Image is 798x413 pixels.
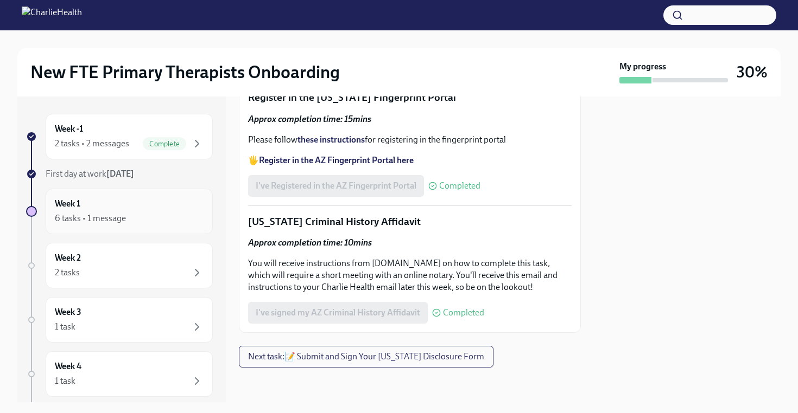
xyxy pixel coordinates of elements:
[55,267,80,279] div: 2 tasks
[26,297,213,343] a: Week 31 task
[22,7,82,24] img: CharlieHealth
[443,308,484,317] span: Completed
[55,138,129,150] div: 2 tasks • 2 messages
[248,134,572,146] p: Please follow for registering in the fingerprint portal
[737,62,768,82] h3: 30%
[26,189,213,234] a: Week 16 tasks • 1 message
[106,169,134,179] strong: [DATE]
[55,375,75,387] div: 1 task
[46,169,134,179] span: First day at work
[248,154,572,166] p: 🖐️
[55,252,81,264] h6: Week 2
[248,91,572,105] p: Register in the [US_STATE] Fingerprint Portal
[55,321,75,333] div: 1 task
[619,61,666,73] strong: My progress
[239,346,493,367] button: Next task:📝 Submit and Sign Your [US_STATE] Disclosure Form
[259,155,414,165] a: Register in the AZ Fingerprint Portal here
[439,182,480,190] span: Completed
[248,351,484,362] span: Next task : 📝 Submit and Sign Your [US_STATE] Disclosure Form
[26,351,213,397] a: Week 41 task
[143,140,186,148] span: Complete
[248,237,372,248] strong: Approx completion time: 10mins
[55,306,81,318] h6: Week 3
[55,198,80,210] h6: Week 1
[55,212,126,224] div: 6 tasks • 1 message
[26,114,213,159] a: Week -12 tasks • 2 messagesComplete
[30,61,340,83] h2: New FTE Primary Therapists Onboarding
[55,123,83,135] h6: Week -1
[248,114,371,124] strong: Approx completion time: 15mins
[248,257,572,293] p: You will receive instructions from [DOMAIN_NAME] on how to complete this task, which will require...
[26,168,213,180] a: First day at work[DATE]
[55,360,81,372] h6: Week 4
[297,134,365,145] a: these instructions
[248,215,572,229] p: [US_STATE] Criminal History Affidavit
[26,243,213,288] a: Week 22 tasks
